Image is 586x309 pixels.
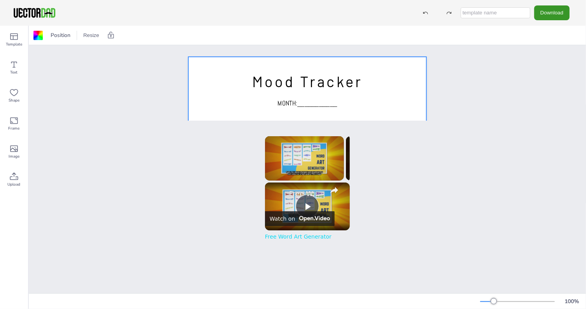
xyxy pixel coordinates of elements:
button: Resize [80,29,102,42]
span: MONTH:___________ [278,99,337,107]
span: Frame [9,125,20,132]
div: 100 % [563,298,581,305]
div: Video Player [265,136,344,181]
input: template name [461,7,530,18]
img: video of: Free Word Art Generator [265,183,350,230]
button: Download [534,5,570,20]
a: Free Word Art Generator [265,234,332,240]
span: Image [9,153,19,160]
a: Free Word Art Generator [289,190,323,198]
span: Text [11,69,18,75]
div: Watch on [270,216,295,222]
button: share [327,183,341,197]
a: channel logo [270,187,285,203]
button: Play Video [296,195,319,218]
img: Video channel logo [297,216,330,221]
a: Watch on Open.Video [265,211,335,226]
span: Position [49,32,72,39]
span: Template [6,41,22,47]
img: VectorDad-1.png [12,7,56,19]
span: Mood Tracker [252,72,363,90]
span: Upload [8,181,21,188]
div: Video Player [265,183,350,230]
span: Shape [9,97,19,104]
